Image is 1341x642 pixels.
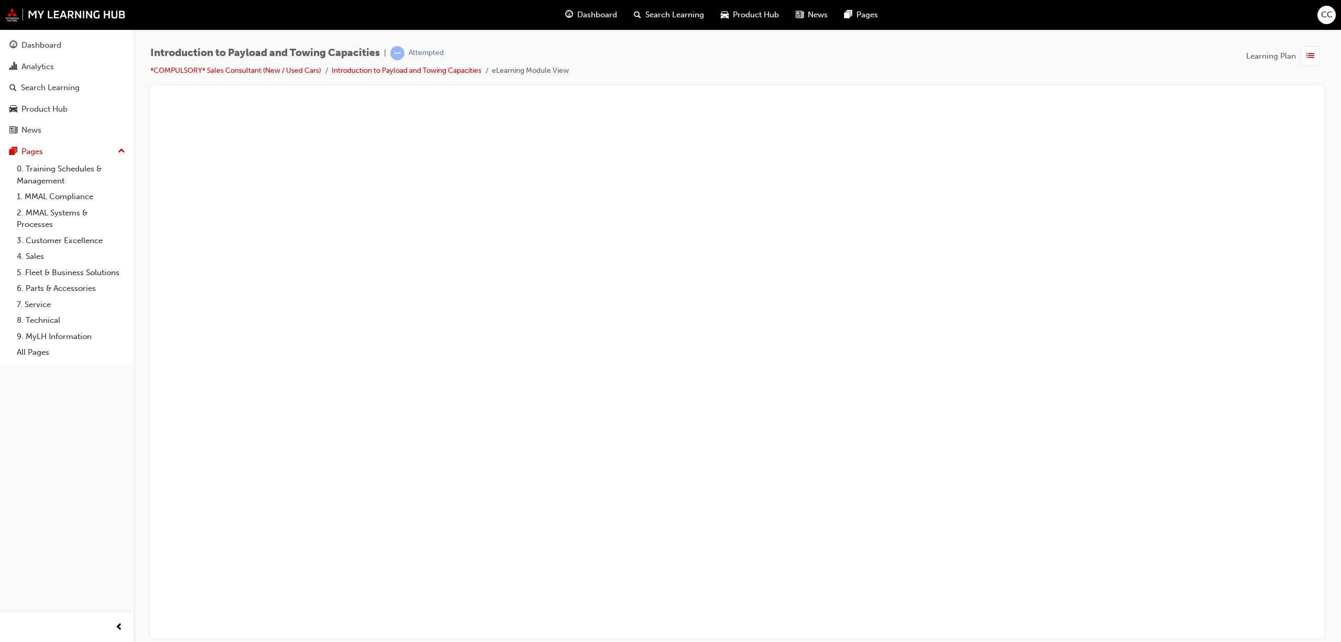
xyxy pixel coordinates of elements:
[21,39,61,51] div: Dashboard
[118,145,125,158] span: up-icon
[13,233,129,249] a: 3. Customer Excellence
[9,83,17,93] span: search-icon
[4,100,129,119] a: Product Hub
[557,4,625,26] a: guage-iconDashboard
[4,78,129,97] a: Search Learning
[1306,50,1314,63] span: list-icon
[13,344,129,361] a: All Pages
[4,34,129,142] button: DashboardAnalyticsSearch LearningProduct HubNews
[577,9,617,21] span: Dashboard
[634,8,641,21] span: search-icon
[645,9,704,21] span: Search Learning
[9,105,17,114] span: car-icon
[332,66,481,75] a: Introduction to Payload and Towing Capacities
[13,312,129,329] a: 8. Technical
[565,8,573,21] span: guage-icon
[150,47,380,59] span: Introduction to Payload and Towing Capacities
[9,62,17,72] span: chart-icon
[21,82,80,94] div: Search Learning
[21,103,68,115] div: Product Hub
[712,4,787,26] a: car-iconProduct Hub
[1246,46,1324,66] button: Learning Plan
[856,9,878,21] span: Pages
[1317,6,1336,24] button: CC
[21,146,43,158] div: Pages
[13,297,129,313] a: 7. Service
[4,142,129,161] button: Pages
[409,48,444,58] div: Attempted
[21,124,41,136] div: News
[4,57,129,77] a: Analytics
[492,65,569,77] li: eLearning Module View
[9,126,17,135] span: news-icon
[733,9,779,21] span: Product Hub
[384,47,386,59] span: |
[5,8,126,21] img: mmal
[115,621,123,634] span: prev-icon
[4,121,129,140] a: News
[13,205,129,233] a: 2. MMAL Systems & Processes
[721,8,729,21] span: car-icon
[836,4,886,26] a: pages-iconPages
[844,8,852,21] span: pages-icon
[13,248,129,265] a: 4. Sales
[9,41,17,50] span: guage-icon
[390,46,404,60] span: learningRecordVerb_ATTEMPT-icon
[4,36,129,55] a: Dashboard
[21,61,54,73] div: Analytics
[1246,50,1296,62] span: Learning Plan
[808,9,828,21] span: News
[13,265,129,281] a: 5. Fleet & Business Solutions
[787,4,836,26] a: news-iconNews
[9,147,17,157] span: pages-icon
[13,280,129,297] a: 6. Parts & Accessories
[625,4,712,26] a: search-iconSearch Learning
[13,189,129,205] a: 1. MMAL Compliance
[13,329,129,345] a: 9. MyLH Information
[1321,9,1333,21] span: CC
[150,66,321,75] a: *COMPULSORY* Sales Consultant (New / Used Cars)
[13,161,129,189] a: 0. Training Schedules & Management
[796,8,804,21] span: news-icon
